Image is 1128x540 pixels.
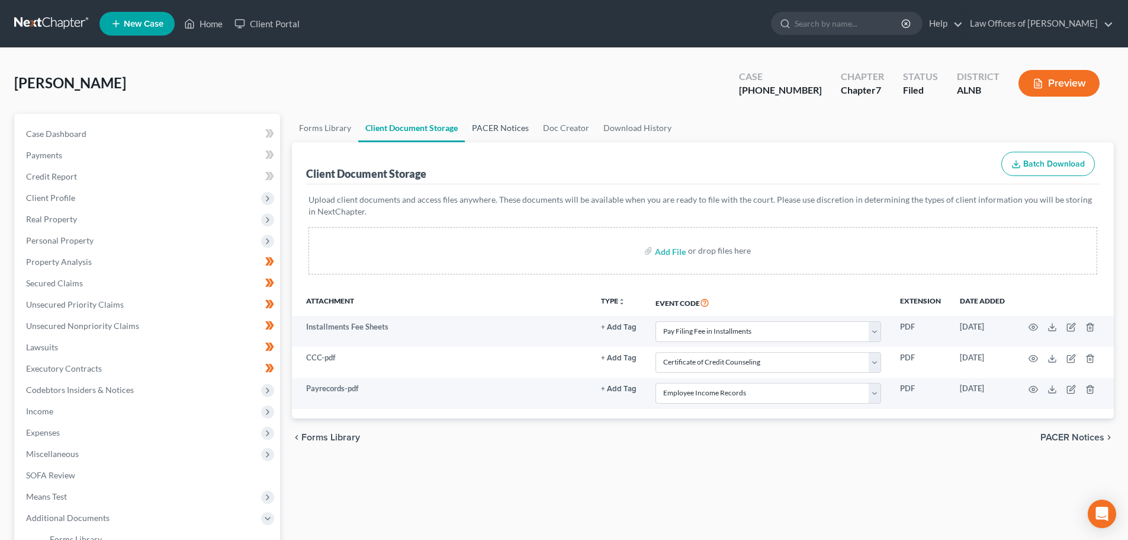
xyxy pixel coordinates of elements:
[292,347,592,378] td: CCC-pdf
[124,20,163,28] span: New Case
[601,352,637,363] a: + Add Tag
[957,70,1000,84] div: District
[596,114,679,142] a: Download History
[14,74,126,91] span: [PERSON_NAME]
[964,13,1113,34] a: Law Offices of [PERSON_NAME]
[358,114,465,142] a: Client Document Storage
[26,342,58,352] span: Lawsuits
[26,513,110,523] span: Additional Documents
[841,84,884,97] div: Chapter
[646,289,891,316] th: Event Code
[950,289,1014,316] th: Date added
[601,354,637,362] button: + Add Tag
[1018,70,1100,97] button: Preview
[292,378,592,409] td: Payrecords-pdf
[1104,433,1114,442] i: chevron_right
[26,470,75,480] span: SOFA Review
[178,13,229,34] a: Home
[17,166,280,187] a: Credit Report
[618,298,625,305] i: unfold_more
[306,167,426,181] div: Client Document Storage
[739,84,822,97] div: [PHONE_NUMBER]
[26,299,124,309] span: Unsecured Priority Claims
[601,383,637,394] a: + Add Tag
[601,321,637,333] a: + Add Tag
[17,273,280,294] a: Secured Claims
[957,84,1000,97] div: ALNB
[739,70,822,84] div: Case
[26,257,92,267] span: Property Analysis
[601,324,637,331] button: + Add Tag
[26,363,102,373] span: Executory Contracts
[26,150,62,160] span: Payments
[891,289,950,316] th: Extension
[26,406,53,416] span: Income
[17,294,280,315] a: Unsecured Priority Claims
[903,84,938,97] div: Filed
[795,12,903,34] input: Search by name...
[292,114,358,142] a: Forms Library
[891,347,950,378] td: PDF
[26,193,75,203] span: Client Profile
[876,84,881,95] span: 7
[1040,433,1114,442] button: PACER Notices chevron_right
[903,70,938,84] div: Status
[1040,433,1104,442] span: PACER Notices
[688,245,751,257] div: or drop files here
[26,235,94,245] span: Personal Property
[1023,159,1085,169] span: Batch Download
[26,278,83,288] span: Secured Claims
[17,358,280,379] a: Executory Contracts
[465,114,536,142] a: PACER Notices
[891,378,950,409] td: PDF
[26,385,134,395] span: Codebtors Insiders & Notices
[601,385,637,393] button: + Add Tag
[292,316,592,347] td: Installments Fee Sheets
[292,289,592,316] th: Attachment
[308,194,1097,218] p: Upload client documents and access files anywhere. These documents will be available when you are...
[950,316,1014,347] td: [DATE]
[17,337,280,358] a: Lawsuits
[26,491,67,501] span: Means Test
[229,13,306,34] a: Client Portal
[301,433,360,442] span: Forms Library
[891,316,950,347] td: PDF
[536,114,596,142] a: Doc Creator
[1001,152,1095,177] button: Batch Download
[17,465,280,486] a: SOFA Review
[17,251,280,273] a: Property Analysis
[26,427,60,437] span: Expenses
[26,171,77,181] span: Credit Report
[26,214,77,224] span: Real Property
[1088,500,1116,528] div: Open Intercom Messenger
[26,321,139,331] span: Unsecured Nonpriority Claims
[841,70,884,84] div: Chapter
[950,378,1014,409] td: [DATE]
[17,315,280,337] a: Unsecured Nonpriority Claims
[601,298,625,305] button: TYPEunfold_more
[26,449,79,459] span: Miscellaneous
[17,123,280,145] a: Case Dashboard
[923,13,963,34] a: Help
[950,347,1014,378] td: [DATE]
[17,145,280,166] a: Payments
[26,129,86,139] span: Case Dashboard
[292,433,360,442] button: chevron_left Forms Library
[292,433,301,442] i: chevron_left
